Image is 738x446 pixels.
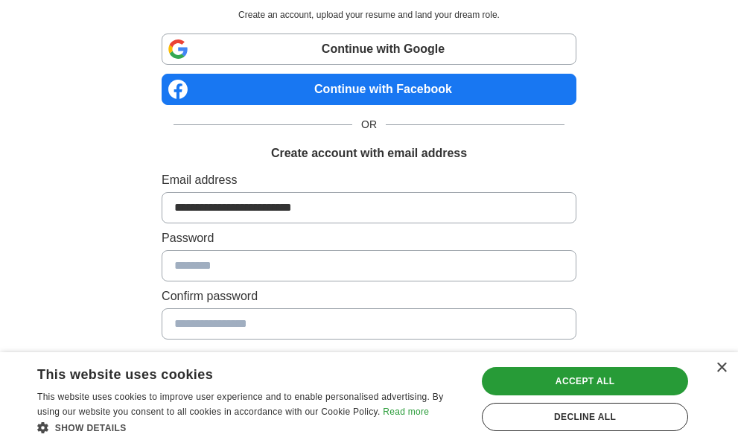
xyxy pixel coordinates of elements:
[271,144,467,162] h1: Create account with email address
[482,367,688,395] div: Accept all
[37,392,443,417] span: This website uses cookies to improve user experience and to enable personalised advertising. By u...
[383,407,429,417] a: Read more, opens a new window
[482,403,688,431] div: Decline all
[162,229,576,247] label: Password
[162,34,576,65] a: Continue with Google
[37,420,464,435] div: Show details
[55,423,127,433] span: Show details
[162,287,576,305] label: Confirm password
[352,117,386,133] span: OR
[37,361,427,383] div: This website uses cookies
[716,363,727,374] div: Close
[165,8,573,22] p: Create an account, upload your resume and land your dream role.
[162,171,576,189] label: Email address
[162,74,576,105] a: Continue with Facebook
